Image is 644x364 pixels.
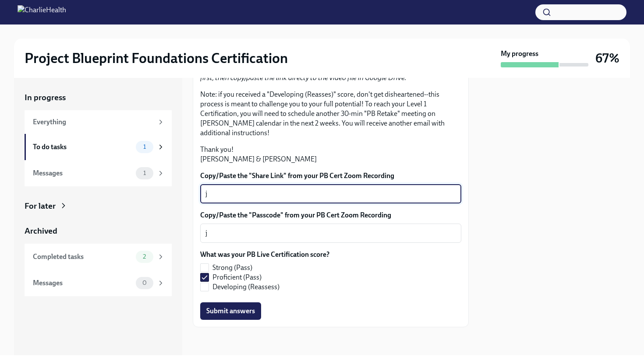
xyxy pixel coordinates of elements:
label: What was your PB Live Certification score? [200,250,329,259]
h3: 67% [595,50,619,66]
span: 1 [138,170,151,176]
a: Messages1 [25,160,172,186]
div: For later [25,200,56,212]
a: In progress [25,92,172,103]
img: CharlieHealth [18,5,66,19]
a: To do tasks1 [25,134,172,160]
h2: Project Blueprint Foundations Certification [25,49,288,67]
span: Submit answers [206,307,255,315]
span: Proficient (Pass) [212,273,262,282]
div: Completed tasks [33,252,132,262]
div: Messages [33,278,132,288]
span: 1 [138,143,151,150]
span: 2 [138,253,151,260]
label: Copy/Paste the "Passcode" from your PB Cert Zoom Recording [200,210,461,220]
div: To do tasks [33,142,132,152]
span: 0 [137,280,152,286]
a: For later [25,200,172,212]
textarea: j [205,228,456,238]
a: Everything [25,110,172,134]
textarea: j [205,189,456,199]
strong: My progress [501,49,538,59]
div: Messages [33,168,132,178]
a: Messages0 [25,270,172,296]
span: Developing (Reassess) [212,282,280,292]
a: Completed tasks2 [25,244,172,270]
p: Note: if you received a "Developing (Reasses)" score, don't get disheartened--this process is mea... [200,90,461,138]
p: Thank you! [PERSON_NAME] & [PERSON_NAME] [200,145,461,164]
button: Submit answers [200,302,261,320]
label: Copy/Paste the "Share Link" from your PB Cert Zoom Recording [200,171,461,181]
span: Strong (Pass) [212,263,252,273]
div: Everything [33,117,153,127]
a: Archived [25,225,172,237]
